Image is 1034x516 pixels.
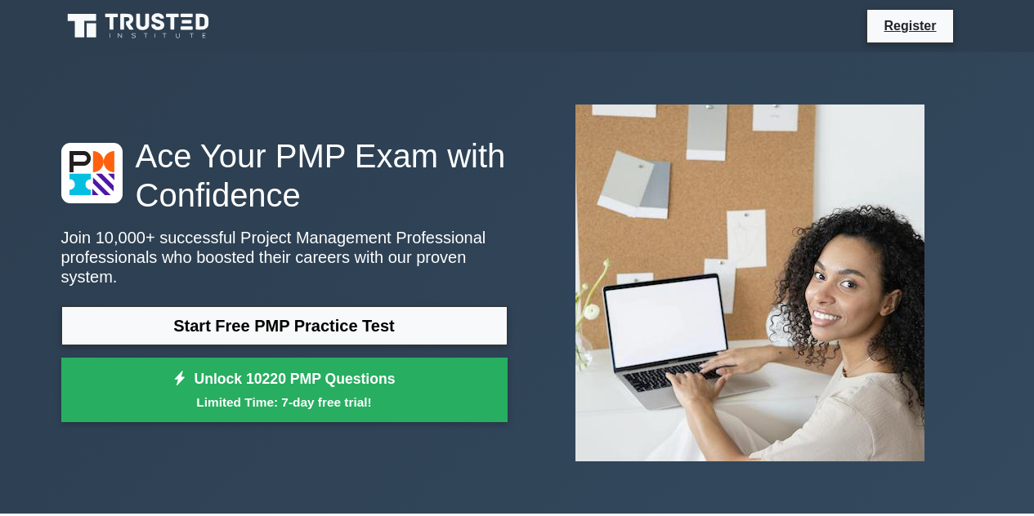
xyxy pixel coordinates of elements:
a: Start Free PMP Practice Test [61,306,508,345]
a: Register [874,16,946,36]
p: Join 10,000+ successful Project Management Professional professionals who boosted their careers w... [61,228,508,287]
a: Unlock 10220 PMP QuestionsLimited Time: 7-day free trial! [61,358,508,423]
small: Limited Time: 7-day free trial! [82,393,487,411]
h1: Ace Your PMP Exam with Confidence [61,136,508,215]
